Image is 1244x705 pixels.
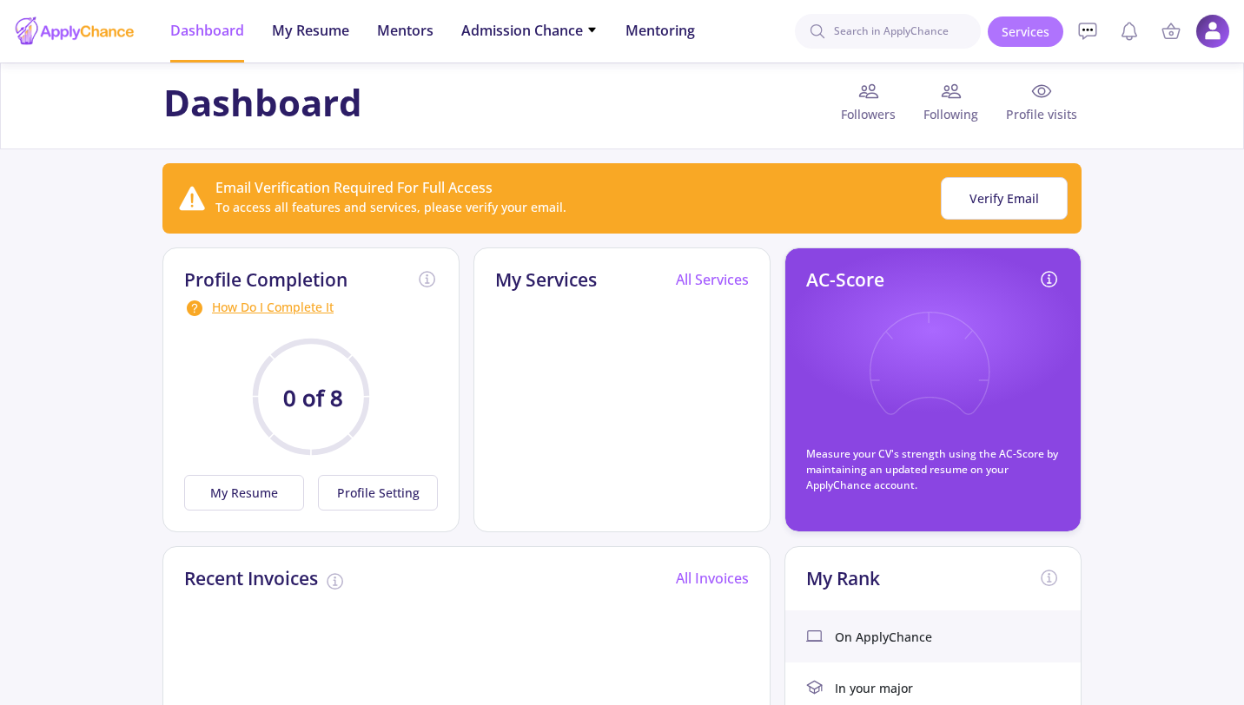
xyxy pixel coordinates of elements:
span: In your major [835,679,913,697]
input: Search in ApplyChance [795,14,981,49]
button: My Resume [184,475,304,511]
a: All Invoices [676,569,749,588]
span: My Resume [272,20,349,41]
span: Followers [827,105,910,123]
div: To access all features and services, please verify your email. [215,198,566,216]
span: Mentors [377,20,433,41]
span: Profile visits [992,105,1081,123]
h1: Dashboard [163,81,362,124]
h2: My Services [495,269,597,291]
span: On ApplyChance [835,628,932,646]
span: Admission Chance [461,20,598,41]
h2: Profile Completion [184,269,347,291]
a: Profile Setting [311,475,438,511]
h2: My Rank [806,568,880,590]
a: My Resume [184,475,311,511]
p: Measure your CV's strength using the AC-Score by maintaining an updated resume on your ApplyChanc... [806,446,1060,493]
a: All Services [676,270,749,289]
div: How Do I Complete It [184,298,438,319]
span: Mentoring [625,20,695,41]
span: Dashboard [170,20,244,41]
h2: AC-Score [806,269,884,291]
h2: Recent Invoices [184,568,318,590]
div: Email Verification Required For Full Access [215,177,566,198]
button: Profile Setting [318,475,438,511]
a: Services [988,16,1063,47]
span: Following [910,105,992,123]
button: Verify Email [941,177,1068,220]
text: 0 of 8 [283,383,343,413]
